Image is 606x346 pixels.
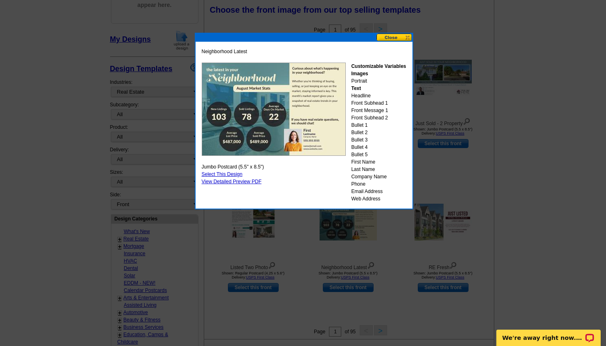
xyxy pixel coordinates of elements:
[351,71,368,76] strong: Images
[351,63,406,202] div: Portrait Headline Front Subhead 1 Front Message 1 Front Subhead 2 Bullet 1 Bullet 2 Bullet 3 Bull...
[202,63,346,156] img: GENPJF_LatestNeighborhood_All.jpg
[491,320,606,346] iframe: LiveChat chat widget
[351,63,406,69] strong: Customizable Variables
[351,85,361,91] strong: Text
[202,179,262,184] a: View Detailed Preview PDF
[202,171,243,177] a: Select This Design
[202,163,264,171] span: Jumbo Postcard (5.5" x 8.5")
[202,48,247,55] span: Neighborhood Latest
